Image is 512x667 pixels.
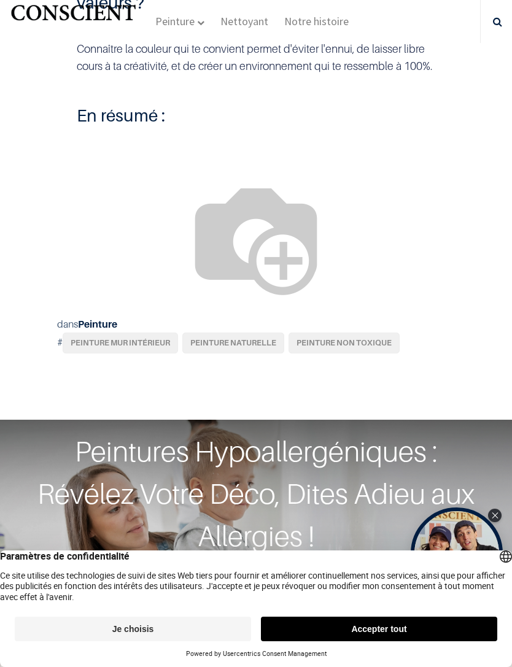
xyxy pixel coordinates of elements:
[63,333,178,353] a: peinture mur intérieur
[177,159,335,316] img: Résumé - couleurs - signe astrologique
[155,14,195,28] span: Peinture
[182,333,284,353] a: peinture naturelle
[488,509,502,522] div: Close Tolstoy widget
[289,333,400,353] a: peinture non toxique
[10,10,47,47] button: Open chat widget
[411,507,503,600] div: Open Tolstoy
[57,333,456,361] div: #
[78,318,117,330] a: Peinture
[411,507,503,600] div: Open Tolstoy widget
[77,104,435,126] h2: En résumé :
[35,430,478,558] div: Peintures Hypoallergéniques : Révélez Votre Déco, Dites Adieu aux Allergies !
[411,507,503,600] div: Tolstoy bubble widget
[284,14,349,28] span: Notre histoire
[220,14,268,28] span: Nettoyant
[57,316,456,333] div: dans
